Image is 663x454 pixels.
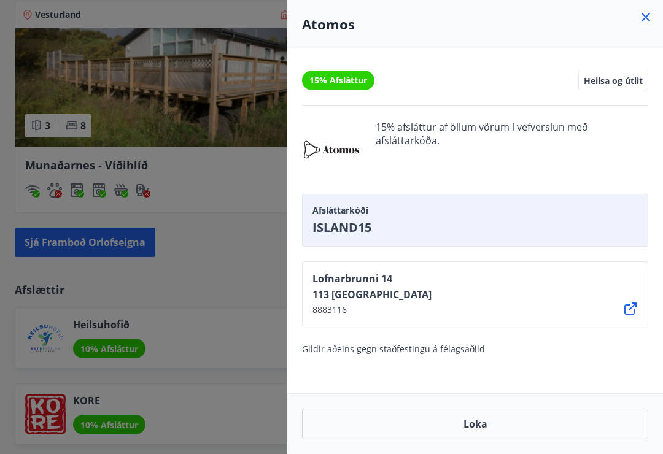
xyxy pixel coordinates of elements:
span: Gildir aðeins gegn staðfestingu á félagsaðild [302,343,485,355]
span: 113 [GEOGRAPHIC_DATA] [312,288,432,301]
span: 15% Afsláttur [309,74,367,87]
span: 15% afsláttur af öllum vörum í vefverslun með afsláttarkóða. [376,120,648,179]
span: Lofnarbrunni 14 [312,272,432,285]
span: ISLAND15 [312,219,638,236]
h4: Atomos [302,15,648,33]
span: 8883116 [312,304,432,316]
button: Loka [302,409,648,439]
span: Afsláttarkóði [312,204,638,217]
span: Heilsa og útlit [584,75,643,86]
